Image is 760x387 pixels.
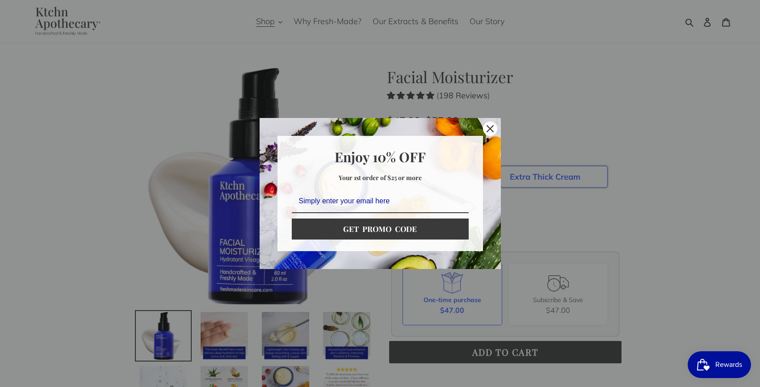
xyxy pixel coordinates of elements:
strong: Your 1st order of $25 or more [339,173,422,182]
input: Email field [292,189,469,213]
button: Close [479,118,501,139]
iframe: Button to open loyalty program pop-up [688,351,751,378]
strong: Enjoy 10% OFF [335,148,426,166]
svg: close icon [487,125,494,132]
button: GET PROMO CODE [292,219,469,239]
